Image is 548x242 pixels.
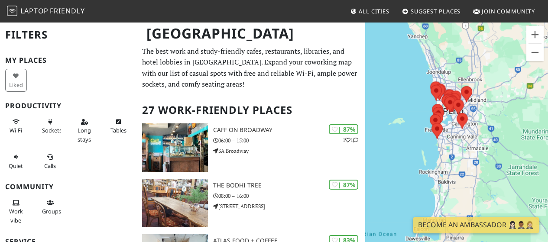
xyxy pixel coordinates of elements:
[137,123,365,172] a: Caff on Broadway | 87% 11 Caff on Broadway 06:00 – 15:00 3A Broadway
[20,6,49,16] span: Laptop
[110,126,126,134] span: Work-friendly tables
[5,115,27,138] button: Wi-Fi
[42,207,61,215] span: Group tables
[74,115,95,146] button: Long stays
[5,150,27,173] button: Quiet
[142,179,208,227] img: The Bodhi Tree
[137,179,365,227] a: The Bodhi Tree | 87% The Bodhi Tree 08:00 – 16:00 [STREET_ADDRESS]
[213,182,365,189] h3: The Bodhi Tree
[139,22,363,45] h1: [GEOGRAPHIC_DATA]
[526,44,544,61] button: Zoom out
[9,207,23,224] span: People working
[7,6,17,16] img: LaptopFriendly
[213,147,365,155] p: 3A Broadway
[470,3,538,19] a: Join Community
[5,22,132,48] h2: Filters
[5,183,132,191] h3: Community
[39,196,61,219] button: Groups
[347,3,393,19] a: All Cities
[413,217,539,233] a: Become an Ambassador 🤵🏻‍♀️🤵🏾‍♂️🤵🏼‍♀️
[411,7,461,15] span: Suggest Places
[213,136,365,145] p: 06:00 – 15:00
[9,162,23,170] span: Quiet
[526,26,544,43] button: Zoom in
[108,115,130,138] button: Tables
[39,150,61,173] button: Calls
[213,192,365,200] p: 08:00 – 16:00
[10,126,22,134] span: Stable Wi-Fi
[142,97,360,123] h2: 27 Work-Friendly Places
[39,115,61,138] button: Sockets
[329,180,358,190] div: | 87%
[213,126,365,134] h3: Caff on Broadway
[213,202,365,210] p: [STREET_ADDRESS]
[329,124,358,134] div: | 87%
[78,126,91,143] span: Long stays
[42,126,62,134] span: Power sockets
[359,7,389,15] span: All Cities
[482,7,535,15] span: Join Community
[5,196,27,227] button: Work vibe
[142,123,208,172] img: Caff on Broadway
[5,56,132,65] h3: My Places
[343,136,358,144] p: 1 1
[142,46,360,90] p: The best work and study-friendly cafes, restaurants, libraries, and hotel lobbies in [GEOGRAPHIC_...
[5,102,132,110] h3: Productivity
[50,6,84,16] span: Friendly
[7,4,85,19] a: LaptopFriendly LaptopFriendly
[44,162,56,170] span: Video/audio calls
[399,3,464,19] a: Suggest Places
